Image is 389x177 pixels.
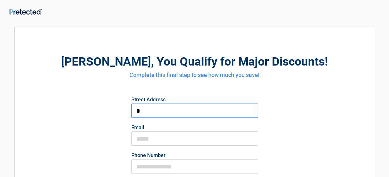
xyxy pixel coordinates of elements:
[131,97,258,102] label: Street Address
[49,71,340,79] h4: Complete this final step to see how much you save!
[9,9,42,15] img: Main Logo
[131,153,258,158] label: Phone Number
[131,125,258,130] label: Email
[61,55,151,68] span: [PERSON_NAME]
[49,54,340,69] h2: , You Qualify for Major Discounts!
